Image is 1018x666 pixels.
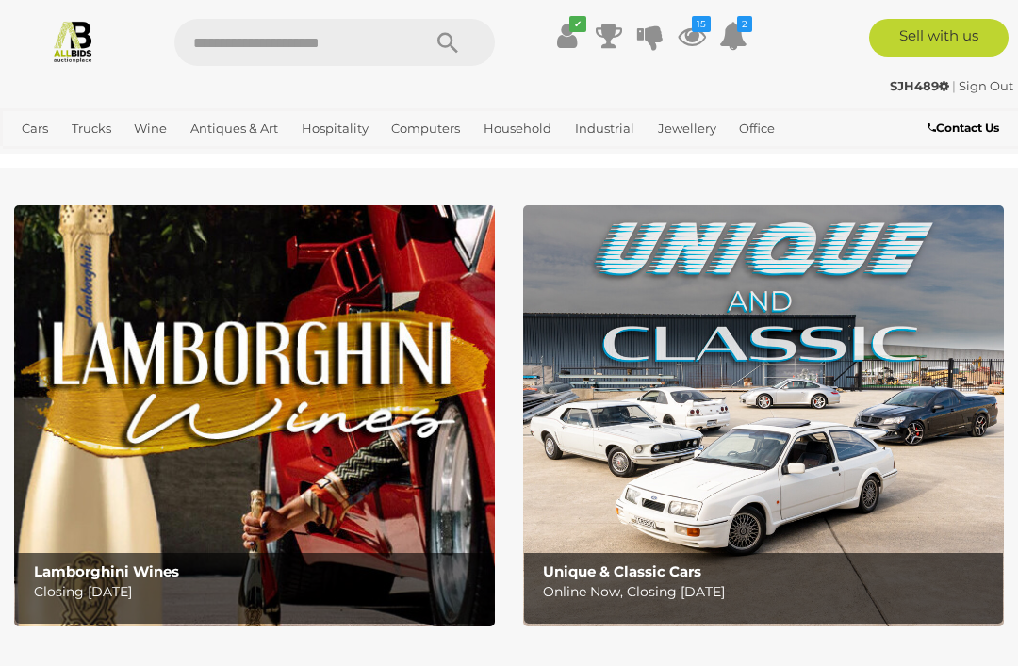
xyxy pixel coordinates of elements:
span: | [952,78,956,93]
img: Allbids.com.au [51,19,95,63]
a: Jewellery [650,113,724,144]
strong: SJH489 [890,78,949,93]
p: Closing [DATE] [34,580,484,604]
a: Office [731,113,782,144]
a: [GEOGRAPHIC_DATA] [76,144,225,175]
button: Search [401,19,495,66]
a: Unique & Classic Cars Unique & Classic Cars Online Now, Closing [DATE] [523,205,1004,626]
b: Lamborghini Wines [34,562,179,580]
a: Trucks [64,113,119,144]
a: Sell with us [869,19,1010,57]
img: Unique & Classic Cars [523,205,1004,626]
a: Industrial [567,113,642,144]
a: Computers [384,113,468,144]
a: SJH489 [890,78,952,93]
a: 2 [719,19,747,53]
a: Sports [14,144,68,175]
i: 2 [737,16,752,32]
a: Antiques & Art [183,113,286,144]
a: ✔ [553,19,582,53]
a: 15 [678,19,706,53]
b: Contact Us [928,121,999,135]
a: Household [476,113,559,144]
i: ✔ [569,16,586,32]
a: Lamborghini Wines Lamborghini Wines Closing [DATE] [14,205,495,626]
i: 15 [692,16,711,32]
a: Contact Us [928,118,1004,138]
a: Hospitality [294,113,376,144]
img: Lamborghini Wines [14,205,495,626]
b: Unique & Classic Cars [543,562,701,580]
a: Wine [126,113,174,144]
a: Cars [14,113,56,144]
a: Sign Out [959,78,1013,93]
p: Online Now, Closing [DATE] [543,580,993,604]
